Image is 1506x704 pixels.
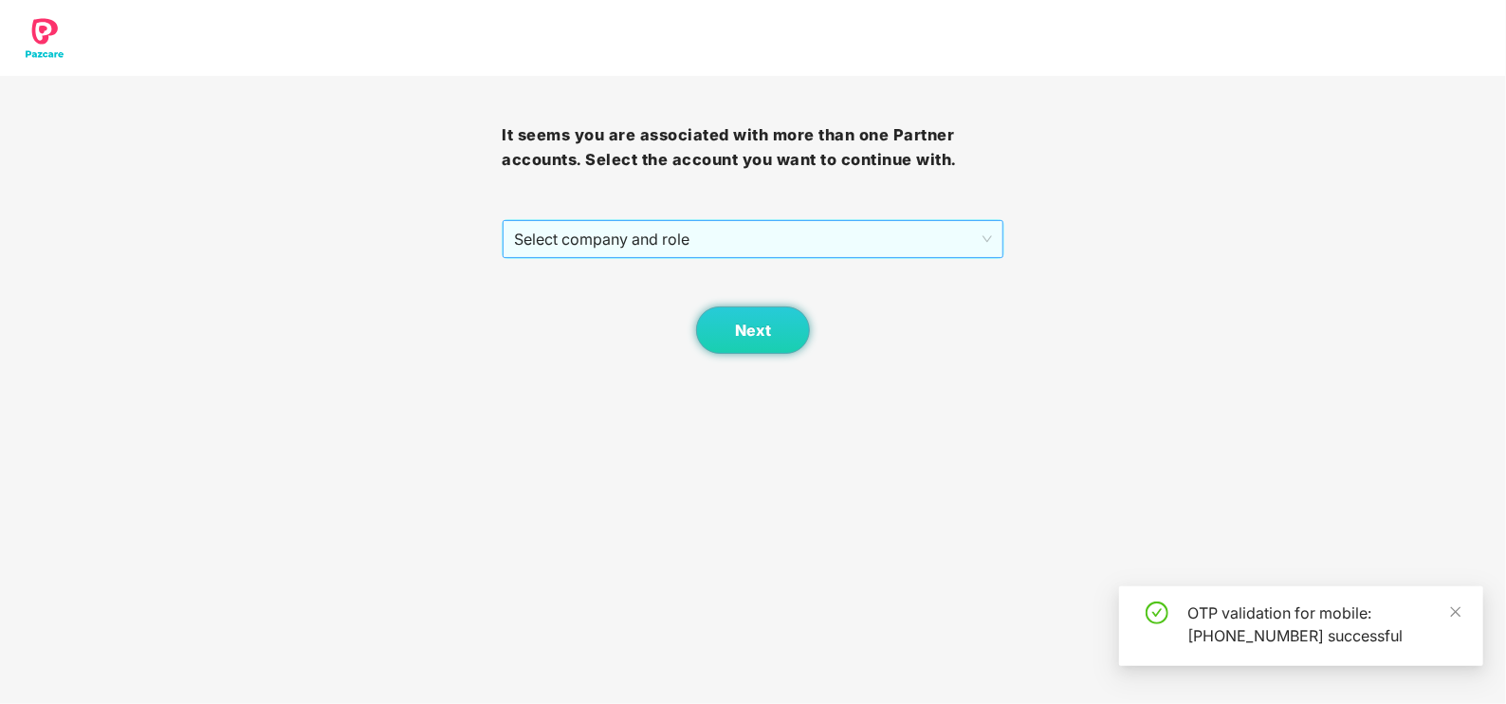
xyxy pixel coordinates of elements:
div: OTP validation for mobile: [PHONE_NUMBER] successful [1187,602,1460,647]
span: Select company and role [514,221,991,257]
span: close [1449,605,1462,619]
span: Next [735,322,771,340]
button: Next [696,306,810,354]
span: check-circle [1146,602,1168,624]
h3: It seems you are associated with more than one Partner accounts. Select the account you want to c... [502,123,1003,172]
